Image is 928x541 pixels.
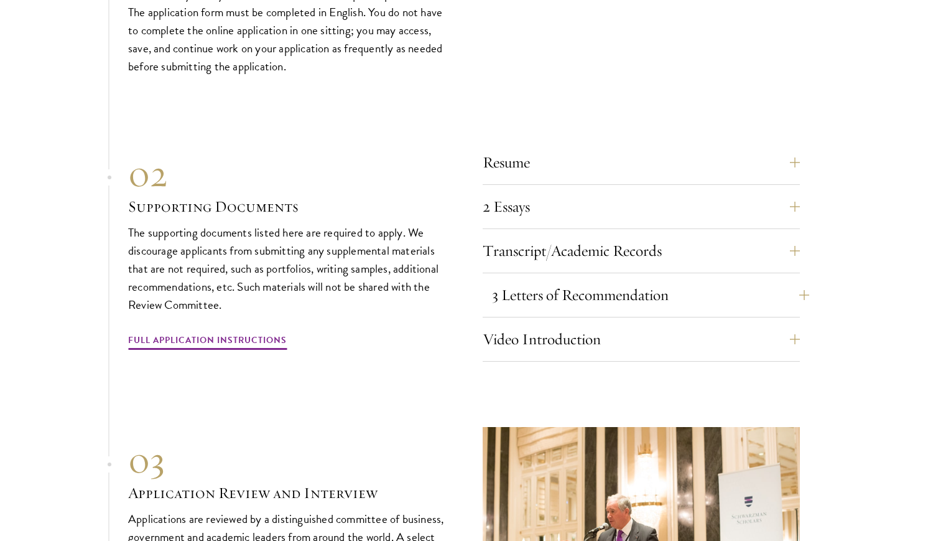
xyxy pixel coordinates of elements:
[483,324,800,354] button: Video Introduction
[128,223,445,314] p: The supporting documents listed here are required to apply. We discourage applicants from submitt...
[128,332,287,352] a: Full Application Instructions
[483,148,800,177] button: Resume
[483,236,800,266] button: Transcript/Academic Records
[128,151,445,196] div: 02
[128,438,445,482] div: 03
[483,192,800,222] button: 2 Essays
[128,196,445,217] h3: Supporting Documents
[492,280,809,310] button: 3 Letters of Recommendation
[128,482,445,504] h3: Application Review and Interview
